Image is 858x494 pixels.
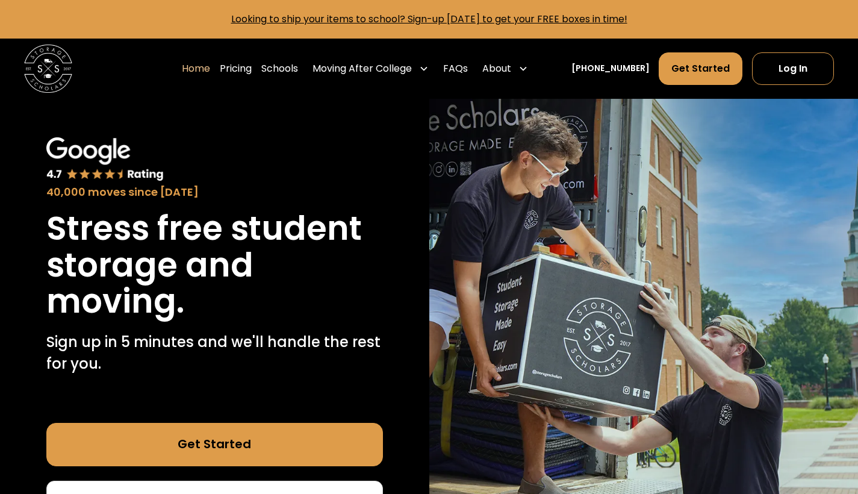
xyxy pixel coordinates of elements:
[24,45,72,93] a: home
[261,52,298,86] a: Schools
[571,62,650,75] a: [PHONE_NUMBER]
[46,210,383,319] h1: Stress free student storage and moving.
[752,52,834,85] a: Log In
[482,61,511,76] div: About
[46,184,383,201] div: 40,000 moves since [DATE]
[477,52,533,86] div: About
[659,52,742,85] a: Get Started
[443,52,468,86] a: FAQs
[231,12,627,26] a: Looking to ship your items to school? Sign-up [DATE] to get your FREE boxes in time!
[182,52,210,86] a: Home
[46,423,383,466] a: Get Started
[46,137,164,183] img: Google 4.7 star rating
[46,331,383,375] p: Sign up in 5 minutes and we'll handle the rest for you.
[24,45,72,93] img: Storage Scholars main logo
[312,61,412,76] div: Moving After College
[308,52,434,86] div: Moving After College
[220,52,252,86] a: Pricing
